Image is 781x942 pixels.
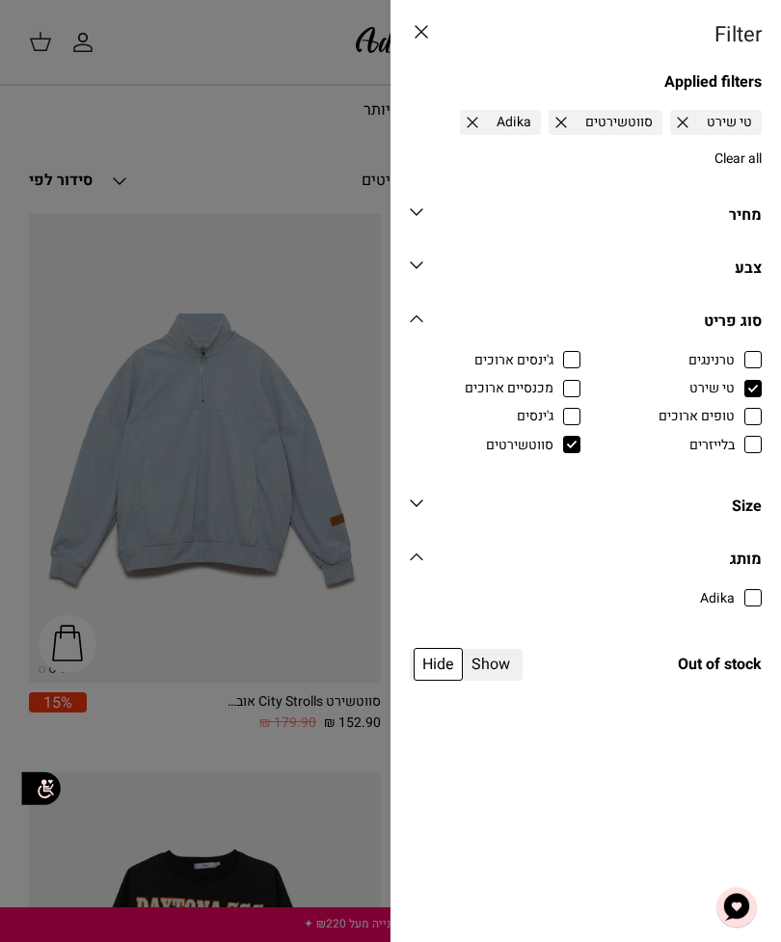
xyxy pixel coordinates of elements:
[465,379,553,398] span: מכנסיים ארוכים
[659,407,735,426] span: טופים ארוכים
[689,379,735,398] span: טי שירט
[410,492,762,535] a: Size
[732,495,762,520] div: Size
[700,589,735,608] span: Adika
[486,436,553,455] span: סווטשירטים
[578,109,662,135] span: סווטשירטים
[670,110,762,135] a: טי שירט
[410,254,762,297] a: צבע
[735,256,762,282] div: צבע
[708,878,766,936] button: צ'אט
[549,110,662,135] a: סווטשירטים
[688,351,735,370] span: טרנינגים
[689,436,735,455] span: בלייזרים
[714,148,762,169] a: Clear all
[729,203,762,229] div: מחיר
[14,762,67,815] img: accessibility_icon02.svg
[410,201,762,244] a: מחיר
[410,306,762,349] a: סוג פריט
[474,351,553,370] span: ג'ינסים ארוכים
[410,544,762,587] a: מותג
[460,110,541,135] a: Adika
[714,22,762,47] h4: Filter
[489,109,541,135] span: Adika
[414,648,463,681] span: Hide
[699,109,762,135] span: טי שירט
[704,310,762,335] div: סוג פריט
[730,548,762,573] div: מותג
[517,407,553,426] span: ג'ינסים
[463,648,519,681] span: Show
[664,70,762,95] div: Applied filters
[678,653,762,678] span: Out of stock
